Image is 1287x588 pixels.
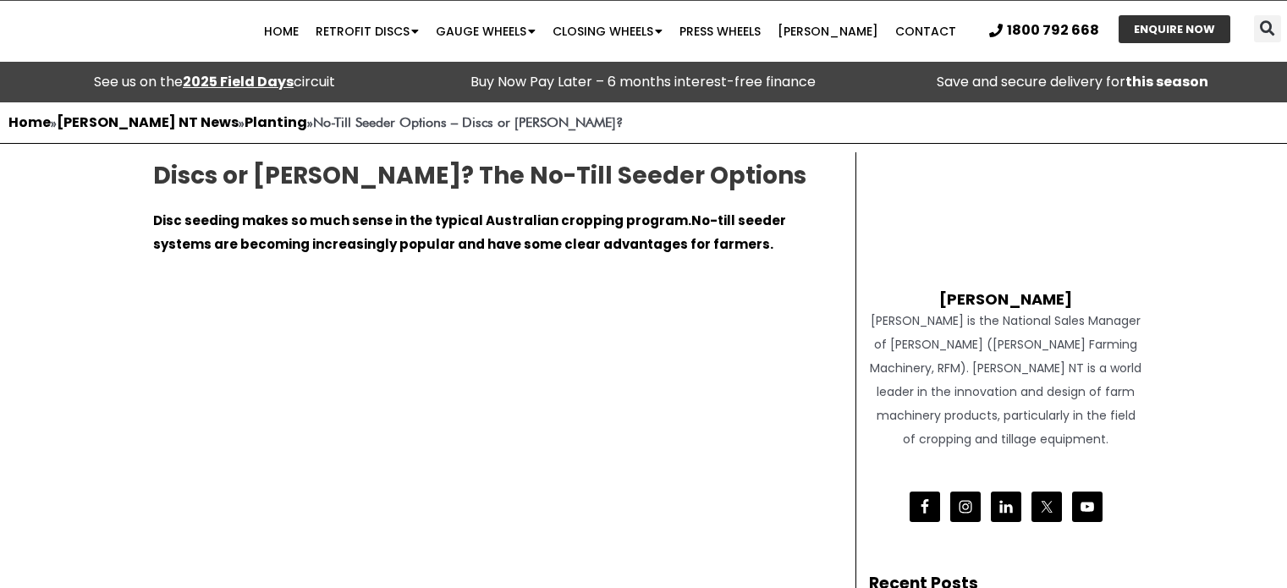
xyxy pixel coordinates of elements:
a: Home [256,14,307,48]
h4: [PERSON_NAME] [869,273,1143,309]
strong: No-Till Seeder Options – Discs or [PERSON_NAME]? [313,114,623,130]
a: Closing Wheels [544,14,671,48]
div: [PERSON_NAME] is the National Sales Manager of [PERSON_NAME] ([PERSON_NAME] Farming Machinery, RF... [869,309,1143,451]
a: Press Wheels [671,14,769,48]
nav: Menu [250,14,971,48]
span: » » » [8,114,623,130]
p: Save and secure delivery for [866,70,1279,94]
a: Retrofit Discs [307,14,427,48]
div: See us on the circuit [8,70,421,94]
span: ENQUIRE NOW [1134,24,1215,35]
img: Ryan NT logo [51,5,220,58]
a: 1800 792 668 [989,24,1099,37]
span: 1800 792 668 [1007,24,1099,37]
div: Search [1254,15,1281,42]
h2: Discs or [PERSON_NAME]? The No-Till Seeder Options [153,161,830,191]
a: [PERSON_NAME] NT News [57,113,239,132]
strong: Disc seeding makes so much sense in the typical Australian cropping program. [153,212,691,229]
a: [PERSON_NAME] [769,14,887,48]
a: Planting [245,113,307,132]
strong: No-till seeder systems are becoming increasingly popular and have some clear advantages for farmers. [153,212,786,253]
a: Gauge Wheels [427,14,544,48]
p: Buy Now Pay Later – 6 months interest-free finance [437,70,850,94]
a: 2025 Field Days [183,72,294,91]
a: ENQUIRE NOW [1119,15,1230,43]
a: Home [8,113,51,132]
strong: this season [1125,72,1208,91]
a: Contact [887,14,965,48]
